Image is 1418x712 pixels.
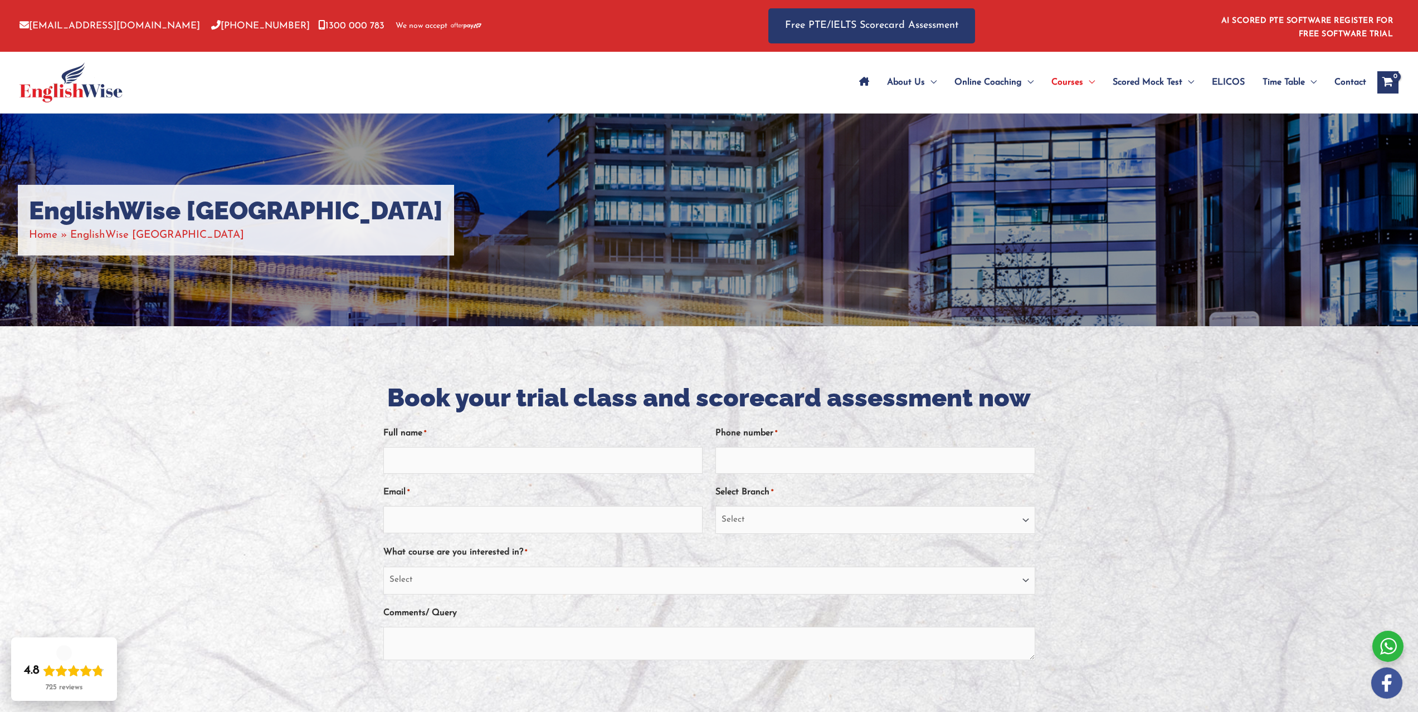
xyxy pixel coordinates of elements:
a: CoursesMenu Toggle [1042,63,1104,102]
a: View Shopping Cart, empty [1377,71,1398,94]
div: 725 reviews [46,683,82,692]
label: What course are you interested in? [383,543,527,562]
aside: Header Widget 1 [1215,8,1398,44]
a: AI SCORED PTE SOFTWARE REGISTER FOR FREE SOFTWARE TRIAL [1221,17,1393,38]
label: Comments/ Query [383,604,457,622]
a: Online CoachingMenu Toggle [946,63,1042,102]
span: Courses [1051,63,1083,102]
span: Scored Mock Test [1113,63,1182,102]
span: Menu Toggle [1182,63,1194,102]
a: 1300 000 783 [318,21,384,31]
img: Afterpay-Logo [451,23,481,29]
span: Menu Toggle [925,63,937,102]
nav: Breadcrumbs [29,226,443,244]
a: Contact [1326,63,1366,102]
span: Menu Toggle [1022,63,1034,102]
div: Rating: 4.8 out of 5 [24,663,104,679]
img: white-facebook.png [1371,667,1402,699]
span: Time Table [1263,63,1305,102]
span: We now accept [396,21,447,32]
span: Online Coaching [954,63,1022,102]
a: Free PTE/IELTS Scorecard Assessment [768,8,975,43]
nav: Site Navigation: Main Menu [850,63,1366,102]
a: [EMAIL_ADDRESS][DOMAIN_NAME] [20,21,200,31]
span: EnglishWise [GEOGRAPHIC_DATA] [70,230,244,240]
a: Home [29,230,57,240]
label: Phone number [715,424,777,443]
span: About Us [887,63,925,102]
span: ELICOS [1212,63,1245,102]
h2: Book your trial class and scorecard assessment now [383,382,1035,415]
h1: EnglishWise [GEOGRAPHIC_DATA] [29,196,443,226]
span: Contact [1334,63,1366,102]
span: Menu Toggle [1305,63,1317,102]
a: ELICOS [1203,63,1254,102]
a: [PHONE_NUMBER] [211,21,310,31]
div: 4.8 [24,663,40,679]
label: Email [383,483,410,502]
span: Menu Toggle [1083,63,1095,102]
label: Select Branch [715,483,773,502]
a: Scored Mock TestMenu Toggle [1104,63,1203,102]
label: Full name [383,424,426,443]
a: About UsMenu Toggle [878,63,946,102]
a: Time TableMenu Toggle [1254,63,1326,102]
img: cropped-ew-logo [20,62,123,102]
